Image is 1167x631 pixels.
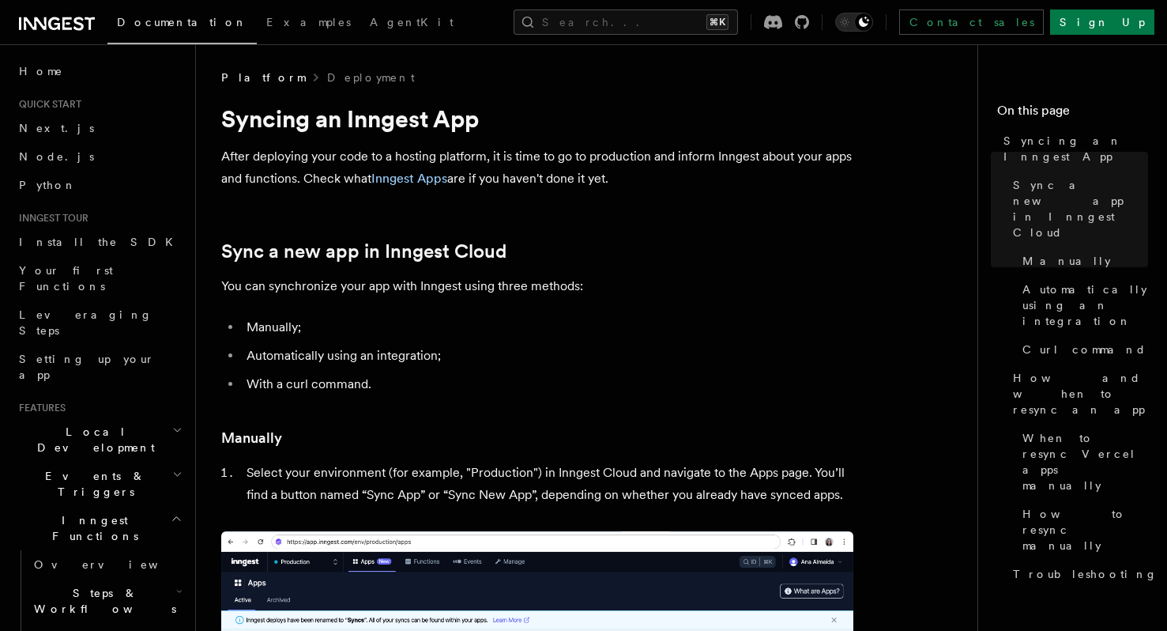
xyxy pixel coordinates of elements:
span: Features [13,402,66,414]
a: When to resync Vercel apps manually [1016,424,1148,500]
button: Events & Triggers [13,462,186,506]
a: Overview [28,550,186,579]
a: Sync a new app in Inngest Cloud [221,240,506,263]
a: Examples [257,5,360,43]
span: Inngest Functions [13,512,171,544]
span: Install the SDK [19,236,183,248]
span: Home [19,63,63,79]
span: Steps & Workflows [28,585,176,617]
a: How and when to resync an app [1007,364,1148,424]
li: With a curl command. [242,373,853,395]
span: Events & Triggers [13,468,172,500]
a: Manually [221,427,282,449]
span: How to resync manually [1022,506,1148,554]
span: Local Development [13,424,172,455]
span: Syncing an Inngest App [1003,133,1148,164]
span: Troubleshooting [1013,566,1158,582]
span: Automatically using an integration [1022,281,1148,329]
a: Documentation [107,5,257,44]
a: Leveraging Steps [13,300,186,345]
span: When to resync Vercel apps manually [1022,430,1148,493]
li: Manually; [242,316,853,338]
a: Setting up your app [13,345,186,389]
button: Search...⌘K [514,9,738,35]
a: Next.js [13,114,186,142]
span: Platform [221,70,305,85]
a: Your first Functions [13,256,186,300]
span: Quick start [13,98,81,111]
a: How to resync manually [1016,500,1148,560]
span: Overview [34,558,197,571]
span: Curl command [1022,342,1146,357]
a: AgentKit [360,5,463,43]
a: Sync a new app in Inngest Cloud [1007,171,1148,247]
a: Troubleshooting [1007,560,1148,588]
button: Steps & Workflows [28,579,186,623]
button: Toggle dark mode [835,13,873,32]
a: Curl command [1016,335,1148,364]
span: Inngest tour [13,212,88,225]
span: Examples [266,16,351,28]
a: Node.js [13,142,186,171]
a: Inngest Apps [371,171,447,186]
h1: Syncing an Inngest App [221,104,853,133]
span: Your first Functions [19,264,113,293]
span: Python [19,179,77,191]
p: You can synchronize your app with Inngest using three methods: [221,275,853,297]
a: Install the SDK [13,228,186,256]
span: Leveraging Steps [19,308,152,337]
button: Local Development [13,418,186,462]
span: Documentation [117,16,247,28]
kbd: ⌘K [706,14,728,30]
button: Inngest Functions [13,506,186,550]
h4: On this page [997,101,1148,127]
a: Deployment [327,70,415,85]
p: After deploying your code to a hosting platform, it is time to go to production and inform Innges... [221,145,853,190]
span: AgentKit [370,16,454,28]
span: Node.js [19,150,94,163]
li: Select your environment (for example, "Production") in Inngest Cloud and navigate to the Apps pag... [242,462,853,506]
span: Sync a new app in Inngest Cloud [1013,177,1148,240]
a: Contact sales [899,9,1044,35]
a: Manually [1016,247,1148,275]
span: How and when to resync an app [1013,370,1148,418]
span: Setting up your app [19,353,155,381]
span: Manually [1022,253,1111,269]
a: Automatically using an integration [1016,275,1148,335]
a: Python [13,171,186,199]
a: Syncing an Inngest App [997,127,1148,171]
span: Next.js [19,122,94,134]
a: Home [13,57,186,85]
a: Sign Up [1050,9,1154,35]
li: Automatically using an integration; [242,345,853,367]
